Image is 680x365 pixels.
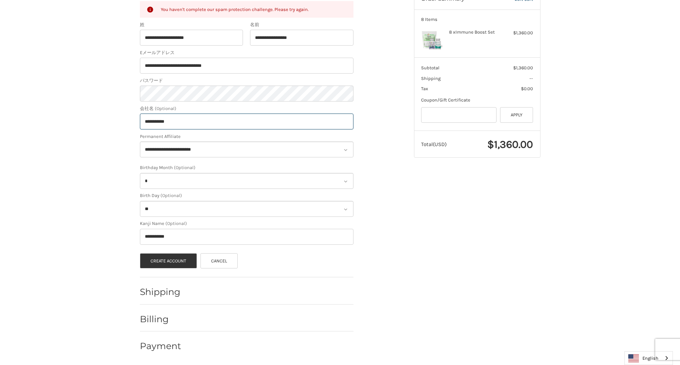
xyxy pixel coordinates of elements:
small: (Optional) [165,221,187,226]
label: Birth Day [140,192,353,199]
h2: Billing [140,314,181,325]
label: Kanji Name [140,220,353,227]
h3: 8 Items [421,17,533,22]
small: (Optional) [160,193,182,198]
span: Tax [421,86,428,91]
small: (Optional) [155,106,176,111]
label: 名前 [250,21,353,28]
button: Apply [500,107,533,123]
div: $1,360.00 [505,29,533,36]
label: Permanent Affiliate [140,133,353,140]
div: You haven't complete our spam protection challenge. Please try again. [161,6,347,13]
span: $0.00 [521,86,533,91]
a: Cancel [200,253,238,268]
label: パスワード [140,77,353,84]
span: $1,360.00 [513,65,533,70]
input: Gift Certificate or Coupon Code [421,107,497,123]
label: Eメールアドレス [140,49,353,56]
label: 姓 [140,21,243,28]
h2: Payment [140,341,181,352]
h4: 8 x Immune Boost Set [449,29,503,35]
button: Create Account [140,253,197,268]
span: Total (USD) [421,141,447,147]
label: 会社名 [140,105,353,112]
h2: Shipping [140,286,181,297]
span: Subtotal [421,65,440,70]
span: -- [529,76,533,81]
label: Birthday Month [140,164,353,171]
span: Shipping [421,76,441,81]
small: (Optional) [174,165,195,170]
div: Coupon/Gift Certificate [421,97,533,104]
span: $1,360.00 [487,138,533,151]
